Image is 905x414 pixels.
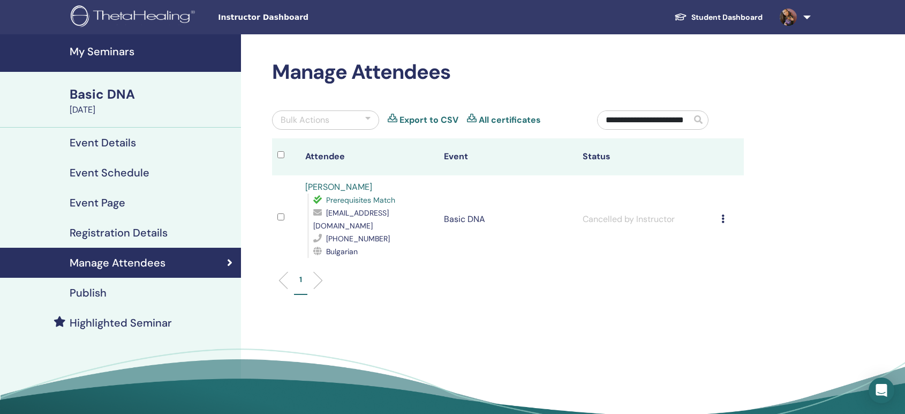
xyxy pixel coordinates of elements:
img: graduation-cap-white.svg [674,12,687,21]
h4: Event Page [70,196,125,209]
span: [EMAIL_ADDRESS][DOMAIN_NAME] [313,208,389,231]
h4: Manage Attendees [70,256,165,269]
div: Basic DNA [70,85,235,103]
a: All certificates [479,114,541,127]
div: Open Intercom Messenger [869,378,894,403]
a: Export to CSV [399,114,458,127]
h4: Registration Details [70,226,168,239]
h2: Manage Attendees [272,60,744,85]
h4: Publish [70,286,107,299]
a: Basic DNA[DATE] [63,85,241,116]
span: Bulgarian [326,247,358,256]
td: Basic DNA [439,175,577,263]
h4: Event Schedule [70,166,149,179]
span: Prerequisites Match [326,195,395,205]
th: Status [577,138,716,175]
img: default.jpg [780,9,797,26]
h4: Event Details [70,136,136,149]
div: [DATE] [70,103,235,116]
span: [PHONE_NUMBER] [326,234,390,243]
p: 1 [299,274,302,285]
img: logo.png [71,5,199,29]
th: Attendee [300,138,439,175]
span: Instructor Dashboard [218,12,379,23]
h4: My Seminars [70,45,235,58]
div: Bulk Actions [281,114,329,127]
a: [PERSON_NAME] [305,181,372,193]
th: Event [439,138,577,175]
a: Student Dashboard [666,8,771,27]
h4: Highlighted Seminar [70,316,172,329]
